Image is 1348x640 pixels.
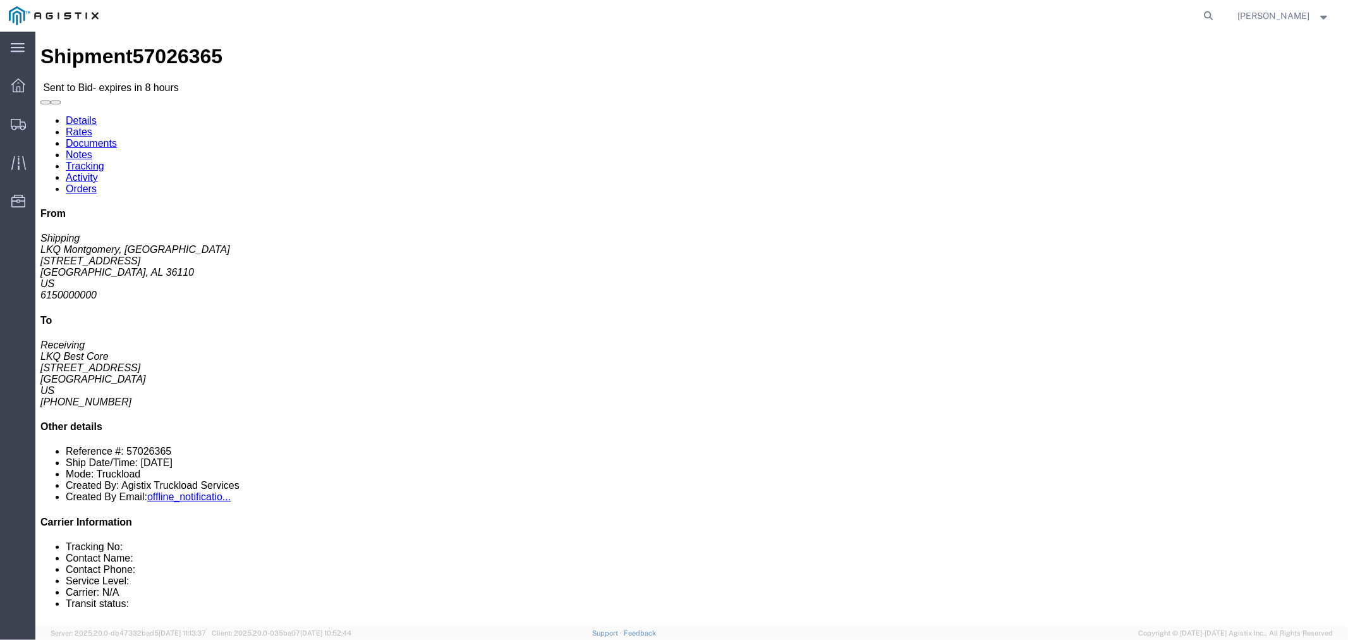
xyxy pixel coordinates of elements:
[624,629,656,637] a: Feedback
[592,629,624,637] a: Support
[159,629,206,637] span: [DATE] 11:13:37
[35,32,1348,627] iframe: FS Legacy Container
[212,629,351,637] span: Client: 2025.20.0-035ba07
[51,629,206,637] span: Server: 2025.20.0-db47332bad5
[1238,9,1310,23] span: Andy Schwimmer
[300,629,351,637] span: [DATE] 10:52:44
[1237,8,1331,23] button: [PERSON_NAME]
[1138,628,1333,639] span: Copyright © [DATE]-[DATE] Agistix Inc., All Rights Reserved
[9,6,99,25] img: logo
